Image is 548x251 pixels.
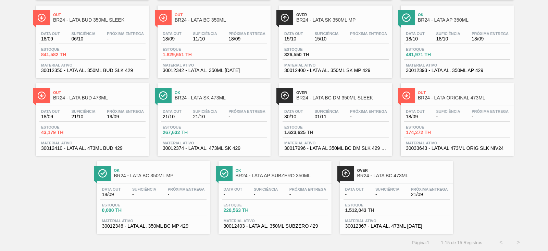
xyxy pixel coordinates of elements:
span: Material ativo [406,63,509,67]
a: ÍconeOkBR24 - LATA AP SUBZERO 350MLData out-Suficiência-Próxima Entrega-Estoque220,563 THMaterial... [213,156,335,234]
span: Página : 1 [412,240,429,245]
span: BR24 - LATA ORIGINAL 473ML [418,95,510,100]
span: BR24 - LATA BC 350ML [175,17,267,23]
span: 1.512,043 TH [345,208,393,213]
span: Over [296,13,389,17]
img: Ícone [341,169,350,178]
span: Material ativo [284,141,387,145]
span: Material ativo [224,219,326,223]
img: Ícone [159,91,167,100]
span: 0,000 TH [102,208,150,213]
span: Suficiência [71,109,95,113]
span: 15/10 [314,36,338,41]
span: Estoque [345,203,393,207]
span: 18/09 [406,114,425,119]
span: BR24 - LATA SK 473ML [175,95,267,100]
span: Data out [345,187,364,191]
span: Data out [163,109,182,113]
span: 30/10 [284,114,303,119]
img: Ícone [281,91,289,100]
a: ÍconeOutBR24 - LATA BUD 350ML SLEEKData out18/09Suficiência06/10Próxima Entrega-Estoque841,582 TH... [31,0,152,78]
span: 21/10 [193,114,217,119]
span: Material ativo [284,63,387,67]
span: Out [175,13,267,17]
span: - [375,192,399,197]
span: BR24 - LATA BC 350ML MP [114,173,207,178]
a: ÍconeOverBR24 - LATA BC DM 350ML SLEEKData out30/10Suficiência01/11Próxima Entrega-Estoque1.623,6... [274,78,396,156]
span: - [107,36,144,41]
span: 18/09 [472,36,509,41]
span: - [228,114,265,119]
span: 30012400 - LATA AL. 350ML SK MP 429 [284,68,387,73]
span: BR24 - LATA BUD 350ML SLEEK [53,17,146,23]
span: Próxima Entrega [472,109,509,113]
span: Material ativo [406,141,509,145]
span: Próxima Entrega [228,109,265,113]
span: 21/09 [411,192,448,197]
span: Data out [284,32,303,36]
span: 18/10 [436,36,460,41]
span: Suficiência [254,187,278,191]
span: 326,550 TH [284,52,332,57]
span: 1.623,625 TH [284,130,332,135]
span: BR24 - LATA BC DM 350ML SLEEK [296,95,389,100]
span: Data out [102,187,121,191]
span: BR24 - LATA SK 350ML MP [296,17,389,23]
span: Próxima Entrega [289,187,326,191]
span: 30012350 - LATA AL. 350ML BUD SLK 429 [41,68,144,73]
a: ÍconeOutBR24 - LATA ORIGINAL 473MLData out18/09Suficiência-Próxima Entrega-Estoque174,272 THMater... [396,78,517,156]
span: - [345,192,364,197]
span: 30012393 - LATA AL. 350ML AP 429 [406,68,509,73]
span: Próxima Entrega [350,109,387,113]
span: Estoque [406,47,454,51]
span: Suficiência [375,187,399,191]
span: - [350,114,387,119]
span: 18/10 [406,36,425,41]
span: Data out [41,109,60,113]
span: 18/09 [163,36,182,41]
span: Ok [236,168,328,172]
a: ÍconeOkBR24 - LATA SK 473MLData out21/10Suficiência21/10Próxima Entrega-Estoque267,632 THMaterial... [152,78,274,156]
span: Próxima Entrega [107,109,144,113]
span: 174,272 TH [406,130,454,135]
span: - [289,192,326,197]
span: 21/10 [163,114,182,119]
span: Material ativo [163,141,265,145]
span: Estoque [284,47,332,51]
img: Ícone [159,13,167,22]
span: 18/09 [41,36,60,41]
span: Data out [284,109,303,113]
span: 481,971 TH [406,52,454,57]
span: Material ativo [41,63,144,67]
span: Próxima Entrega [107,32,144,36]
span: - [224,192,242,197]
span: - [132,192,156,197]
span: - [168,192,205,197]
span: 1.829,651 TH [163,52,211,57]
a: ÍconeOkBR24 - LATA AP 350MLData out18/10Suficiência18/10Próxima Entrega18/09Estoque481,971 THMate... [396,0,517,78]
span: 1 - 15 de 15 Registros [440,240,482,245]
span: Estoque [102,203,150,207]
span: BR24 - LATA BC 473ML [357,173,450,178]
span: 43,179 TH [41,130,89,135]
img: Ícone [281,13,289,22]
span: Próxima Entrega [411,187,448,191]
span: Próxima Entrega [472,32,509,36]
a: ÍconeOverBR24 - LATA BC 473MLData out-Suficiência-Próxima Entrega21/09Estoque1.512,043 THMaterial... [335,156,457,234]
span: 18/09 [102,192,121,197]
span: 267,632 TH [163,130,211,135]
button: < [493,234,510,251]
img: Ícone [37,91,46,100]
span: 19/09 [107,114,144,119]
span: 01/11 [314,114,338,119]
span: Data out [224,187,242,191]
span: 841,582 TH [41,52,89,57]
span: Over [296,91,389,95]
span: 30012374 - LATA AL. 473ML SK 429 [163,146,265,151]
span: 30033643 - LATA AL 473ML ORIG SLK NIV24 [406,146,509,151]
span: Suficiência [436,32,460,36]
span: Estoque [284,125,332,129]
span: Material ativo [163,63,265,67]
span: 30012410 - LATA AL. 473ML BUD 429 [41,146,144,151]
span: Out [53,91,146,95]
